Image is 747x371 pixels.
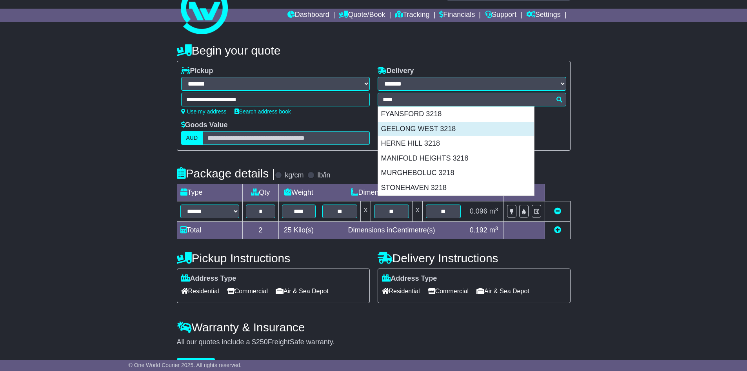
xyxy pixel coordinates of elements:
h4: Begin your quote [177,44,571,57]
label: AUD [181,131,203,145]
td: Dimensions in Centimetre(s) [319,222,464,239]
div: MURGHEBOLUC 3218 [378,166,534,181]
span: 250 [256,338,268,346]
a: Add new item [554,226,561,234]
a: Settings [526,9,561,22]
span: 25 [284,226,292,234]
a: Tracking [395,9,429,22]
span: © One World Courier 2025. All rights reserved. [129,362,242,368]
h4: Warranty & Insurance [177,321,571,334]
span: Air & Sea Depot [476,285,529,297]
a: Support [485,9,516,22]
span: Commercial [227,285,268,297]
label: Delivery [378,67,414,75]
label: Address Type [181,274,236,283]
sup: 3 [495,225,498,231]
td: Total [177,222,242,239]
h4: Pickup Instructions [177,252,370,265]
td: x [360,201,371,222]
h4: Package details | [177,167,275,180]
sup: 3 [495,207,498,212]
div: STONEHAVEN 3218 [378,181,534,196]
td: Dimensions (L x W x H) [319,184,464,201]
td: x [413,201,423,222]
label: lb/in [317,171,330,180]
span: 0.096 [470,207,487,215]
div: GEELONG WEST 3218 [378,122,534,137]
span: m [489,207,498,215]
td: Type [177,184,242,201]
span: m [489,226,498,234]
label: kg/cm [285,171,304,180]
span: Commercial [428,285,469,297]
a: Financials [439,9,475,22]
div: MANIFOLD HEIGHTS 3218 [378,151,534,166]
label: Address Type [382,274,437,283]
span: Air & Sea Depot [276,285,329,297]
a: Quote/Book [339,9,385,22]
a: Search address book [234,108,291,115]
label: Pickup [181,67,213,75]
label: Goods Value [181,121,228,130]
div: FYANSFORD 3218 [378,107,534,122]
span: 0.192 [470,226,487,234]
td: Weight [279,184,319,201]
td: Kilo(s) [279,222,319,239]
h4: Delivery Instructions [378,252,571,265]
span: Residential [382,285,420,297]
td: 2 [242,222,279,239]
div: HERNE HILL 3218 [378,136,534,151]
a: Use my address [181,108,227,115]
a: Remove this item [554,207,561,215]
div: All our quotes include a $ FreightSafe warranty. [177,338,571,347]
span: Residential [181,285,219,297]
a: Dashboard [287,9,329,22]
td: Qty [242,184,279,201]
